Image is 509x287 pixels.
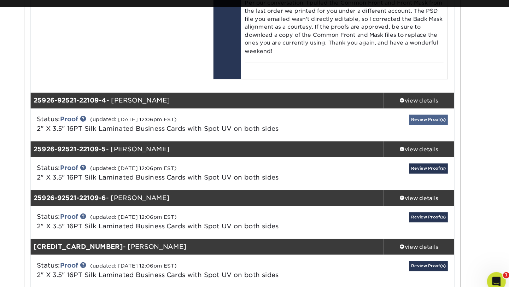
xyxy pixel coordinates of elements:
div: Status: [75,253,328,270]
div: - [PERSON_NAME] [75,146,392,160]
a: Review Proof(s) [415,253,450,262]
a: view details [392,233,455,247]
strong: 25926-92521-22109-6 [77,193,142,200]
strong: [CREDIT_CARD_NUMBER] [77,237,158,244]
div: - [PERSON_NAME] [75,233,392,247]
iframe: Intercom live chat [485,263,502,280]
img: close [61,10,66,16]
a: Proof [101,254,117,260]
a: view details [392,189,455,204]
div: view details [392,149,455,156]
a: 2" X 3.5" 16PT Silk Laminated Business Cards with Spot UV on both sides [80,175,298,181]
div: - [PERSON_NAME] [75,189,392,204]
a: Review Proof(s) [415,122,450,130]
a: Review Proof(s) [415,209,450,218]
div: Status: [75,165,328,182]
small: (updated: [DATE] 12:06pm EST) [128,167,206,172]
a: view details [392,146,455,160]
a: 2" X 3.5" 16PT Silk Laminated Business Cards with Spot UV on both sides [80,131,298,137]
span: 1 [499,263,505,269]
a: 2" X 3.5" 16PT Silk Laminated Business Cards with Spot UV on both sides [80,262,298,269]
strong: 25926-92521-22109-5 [77,149,142,156]
div: Status: [75,122,328,139]
strong: 25926-92521-22109-4 [77,105,143,112]
small: (updated: [DATE] 12:06pm EST) [128,255,206,260]
a: Review Proof(s) [415,165,450,174]
a: Proof [101,210,117,217]
div: view details [392,237,455,244]
div: - [PERSON_NAME] [75,102,392,116]
div: view details [392,105,455,112]
a: Proof [101,166,117,173]
a: view details [392,102,455,116]
a: 2" X 3.5" 16PT Silk Laminated Business Cards with Spot UV on both sides [80,218,298,225]
div: Status: [75,209,328,226]
small: (updated: [DATE] 12:06pm EST) [128,123,206,129]
a: Proof [101,122,117,129]
div: view details [392,193,455,200]
span: Proof has been approved! [72,8,168,17]
small: (updated: [DATE] 12:06pm EST) [128,211,206,216]
div: Per our conversation, I pulled the Common Front and Front Mask from the last order we printed for... [267,4,446,75]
